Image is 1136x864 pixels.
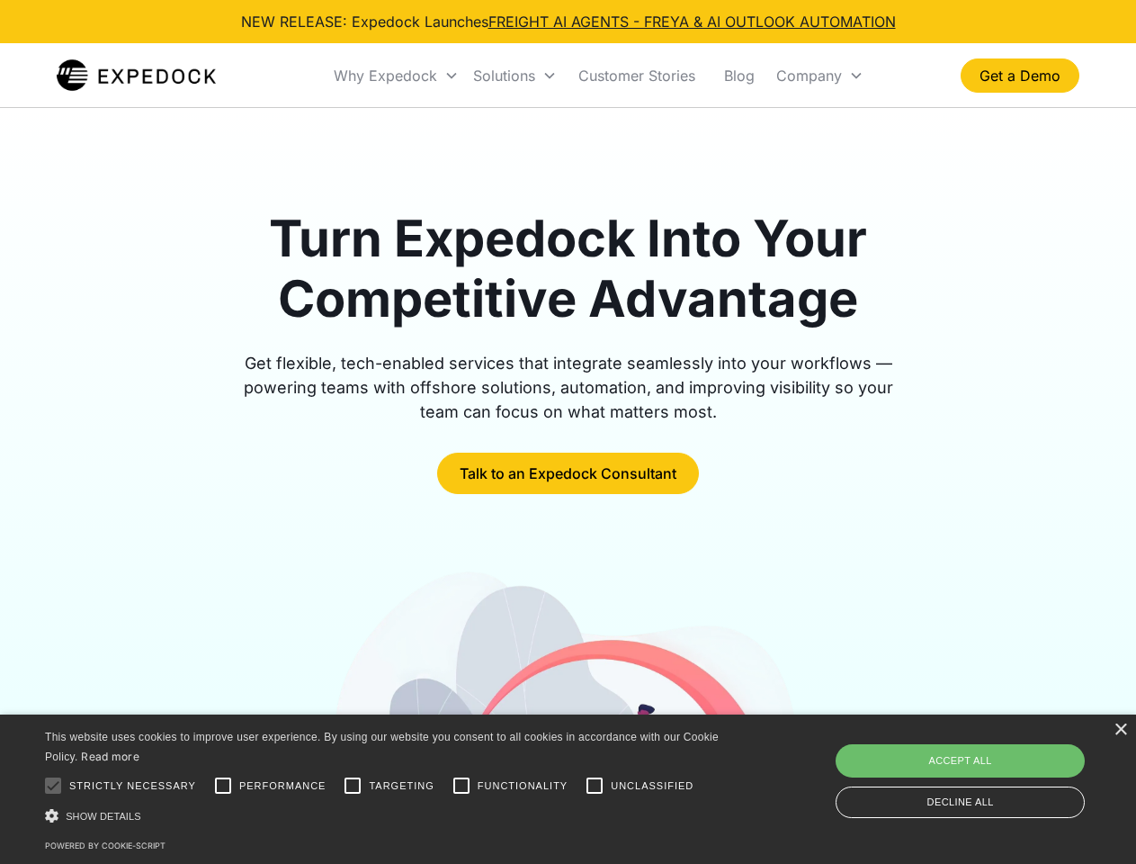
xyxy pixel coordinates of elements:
[466,45,564,106] div: Solutions
[57,58,216,94] img: Expedock Logo
[45,841,165,850] a: Powered by cookie-script
[961,58,1079,93] a: Get a Demo
[473,67,535,85] div: Solutions
[488,13,896,31] a: FREIGHT AI AGENTS - FREYA & AI OUTLOOK AUTOMATION
[564,45,710,106] a: Customer Stories
[776,67,842,85] div: Company
[69,778,196,794] span: Strictly necessary
[241,11,896,32] div: NEW RELEASE: Expedock Launches
[437,453,699,494] a: Talk to an Expedock Consultant
[769,45,871,106] div: Company
[81,750,139,763] a: Read more
[836,670,1136,864] iframe: Chat Widget
[326,45,466,106] div: Why Expedock
[45,806,725,825] div: Show details
[334,67,437,85] div: Why Expedock
[239,778,326,794] span: Performance
[710,45,769,106] a: Blog
[478,778,568,794] span: Functionality
[369,778,434,794] span: Targeting
[66,811,141,822] span: Show details
[45,731,719,764] span: This website uses cookies to improve user experience. By using our website you consent to all coo...
[223,351,914,424] div: Get flexible, tech-enabled services that integrate seamlessly into your workflows — powering team...
[57,58,216,94] a: home
[223,209,914,329] h1: Turn Expedock Into Your Competitive Advantage
[611,778,693,794] span: Unclassified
